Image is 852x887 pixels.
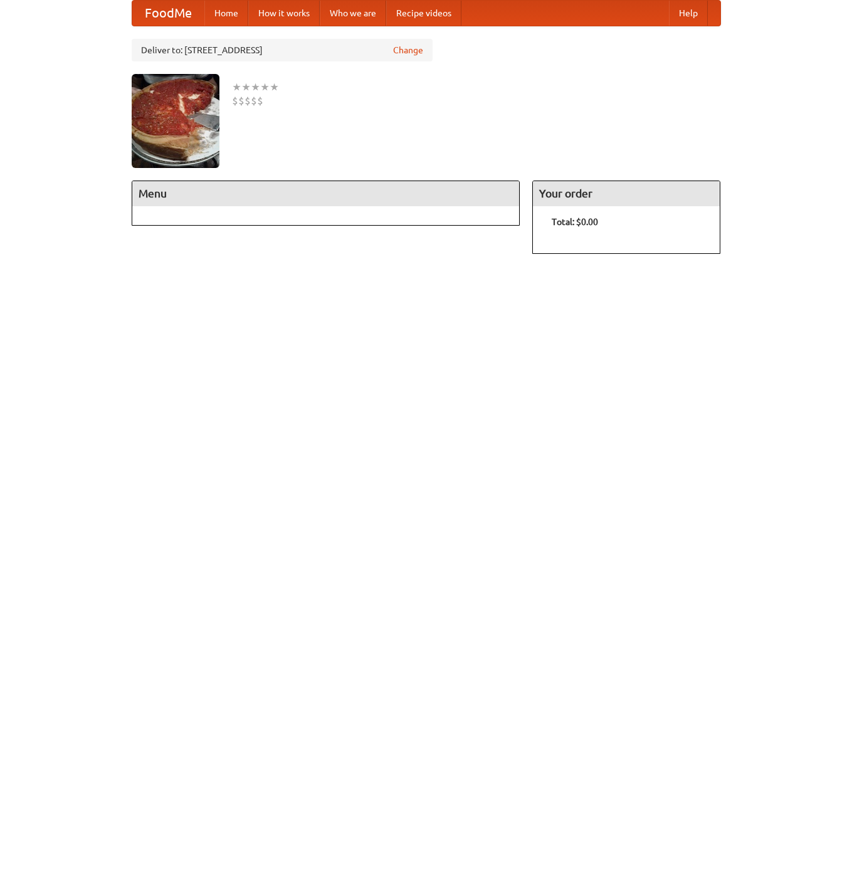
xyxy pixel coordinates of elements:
li: $ [232,94,238,108]
div: Deliver to: [STREET_ADDRESS] [132,39,433,61]
li: ★ [232,80,241,94]
a: How it works [248,1,320,26]
li: ★ [270,80,279,94]
a: Recipe videos [386,1,461,26]
a: Who we are [320,1,386,26]
a: Help [669,1,708,26]
h4: Your order [533,181,720,206]
a: Home [204,1,248,26]
img: angular.jpg [132,74,219,168]
a: FoodMe [132,1,204,26]
li: ★ [241,80,251,94]
li: $ [245,94,251,108]
li: ★ [251,80,260,94]
h4: Menu [132,181,520,206]
a: Change [393,44,423,56]
li: ★ [260,80,270,94]
li: $ [238,94,245,108]
li: $ [251,94,257,108]
b: Total: $0.00 [552,217,598,227]
li: $ [257,94,263,108]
